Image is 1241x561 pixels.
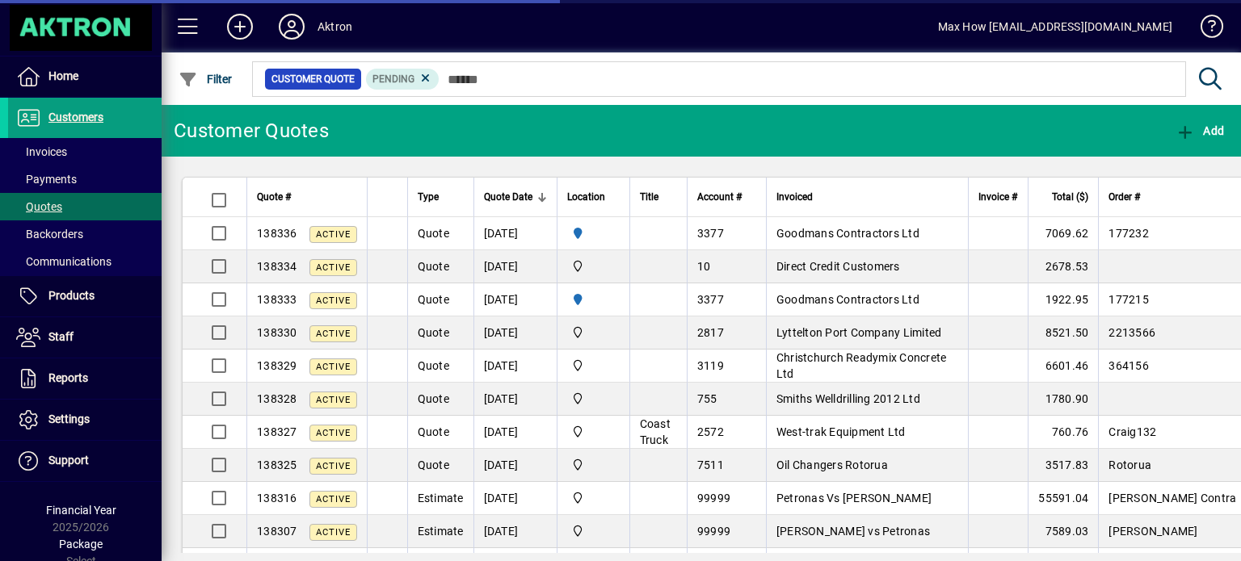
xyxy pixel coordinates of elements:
[484,188,532,206] span: Quote Date
[776,188,958,206] div: Invoiced
[640,417,671,446] span: Coast Truck
[174,118,329,144] div: Customer Quotes
[316,461,351,471] span: Active
[418,458,449,471] span: Quote
[776,525,930,538] span: [PERSON_NAME] vs Petronas
[567,390,620,408] span: Central
[316,262,351,273] span: Active
[8,400,162,440] a: Settings
[697,188,742,206] span: Account #
[1172,116,1228,145] button: Add
[567,489,620,507] span: Central
[1028,416,1098,449] td: 760.76
[567,456,620,474] span: Central
[257,188,291,206] span: Quote #
[473,250,557,283] td: [DATE]
[418,359,449,372] span: Quote
[776,492,932,504] span: Petronas Vs [PERSON_NAME]
[473,416,557,449] td: [DATE]
[316,494,351,504] span: Active
[776,351,947,380] span: Christchurch Readymix Concrete Ltd
[418,425,449,438] span: Quote
[776,326,942,339] span: Lyttelton Port Company Limited
[266,12,318,41] button: Profile
[1108,326,1155,339] span: 2213566
[567,291,620,308] span: HAMILTON
[257,458,297,471] span: 138325
[640,188,677,206] div: Title
[1028,250,1098,283] td: 2678.53
[473,449,557,482] td: [DATE]
[697,227,724,240] span: 3377
[48,69,78,82] span: Home
[1028,283,1098,316] td: 1922.95
[418,392,449,405] span: Quote
[318,14,352,40] div: Aktron
[938,14,1172,40] div: Max How [EMAIL_ADDRESS][DOMAIN_NAME]
[1028,515,1098,548] td: 7589.03
[567,522,620,540] span: Central
[8,276,162,316] a: Products
[1108,188,1140,206] span: Order #
[473,283,557,316] td: [DATE]
[1108,525,1197,538] span: [PERSON_NAME]
[46,504,116,517] span: Financial Year
[257,359,297,372] span: 138329
[418,188,439,206] span: Type
[567,357,620,375] span: Central
[257,525,297,538] span: 138307
[59,538,103,551] span: Package
[366,69,440,90] mat-chip: Pending Status: Pending
[257,492,297,504] span: 138316
[567,257,620,275] span: Central
[776,188,813,206] span: Invoiced
[48,111,103,124] span: Customers
[418,227,449,240] span: Quote
[316,428,351,438] span: Active
[16,173,77,186] span: Payments
[567,224,620,242] span: HAMILTON
[16,255,111,268] span: Communications
[316,527,351,538] span: Active
[697,188,756,206] div: Account #
[567,188,620,206] div: Location
[1028,449,1098,482] td: 3517.83
[978,188,1017,206] span: Invoice #
[316,362,351,372] span: Active
[567,324,620,341] span: Central
[776,425,906,438] span: West-trak Equipment Ltd
[257,227,297,240] span: 138336
[1176,124,1224,137] span: Add
[473,515,557,548] td: [DATE]
[8,165,162,193] a: Payments
[697,525,730,538] span: 99999
[48,454,89,467] span: Support
[1052,188,1088,206] span: Total ($)
[48,371,88,384] span: Reports
[1108,458,1151,471] span: Rotorua
[16,228,83,241] span: Backorders
[1108,188,1236,206] div: Order #
[8,248,162,275] a: Communications
[776,458,888,471] span: Oil Changers Rotorua
[418,525,464,538] span: Estimate
[640,188,658,206] span: Title
[697,293,724,306] span: 3377
[697,359,724,372] span: 3119
[567,423,620,441] span: Central
[8,138,162,165] a: Invoices
[8,220,162,248] a: Backorders
[418,260,449,273] span: Quote
[372,73,414,85] span: Pending
[1108,293,1149,306] span: 177215
[776,260,900,273] span: Direct Credit Customers
[271,71,355,87] span: Customer Quote
[697,458,724,471] span: 7511
[473,482,557,515] td: [DATE]
[473,350,557,383] td: [DATE]
[1108,425,1156,438] span: Craig132
[1028,383,1098,416] td: 1780.90
[697,425,724,438] span: 2572
[418,326,449,339] span: Quote
[257,326,297,339] span: 138330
